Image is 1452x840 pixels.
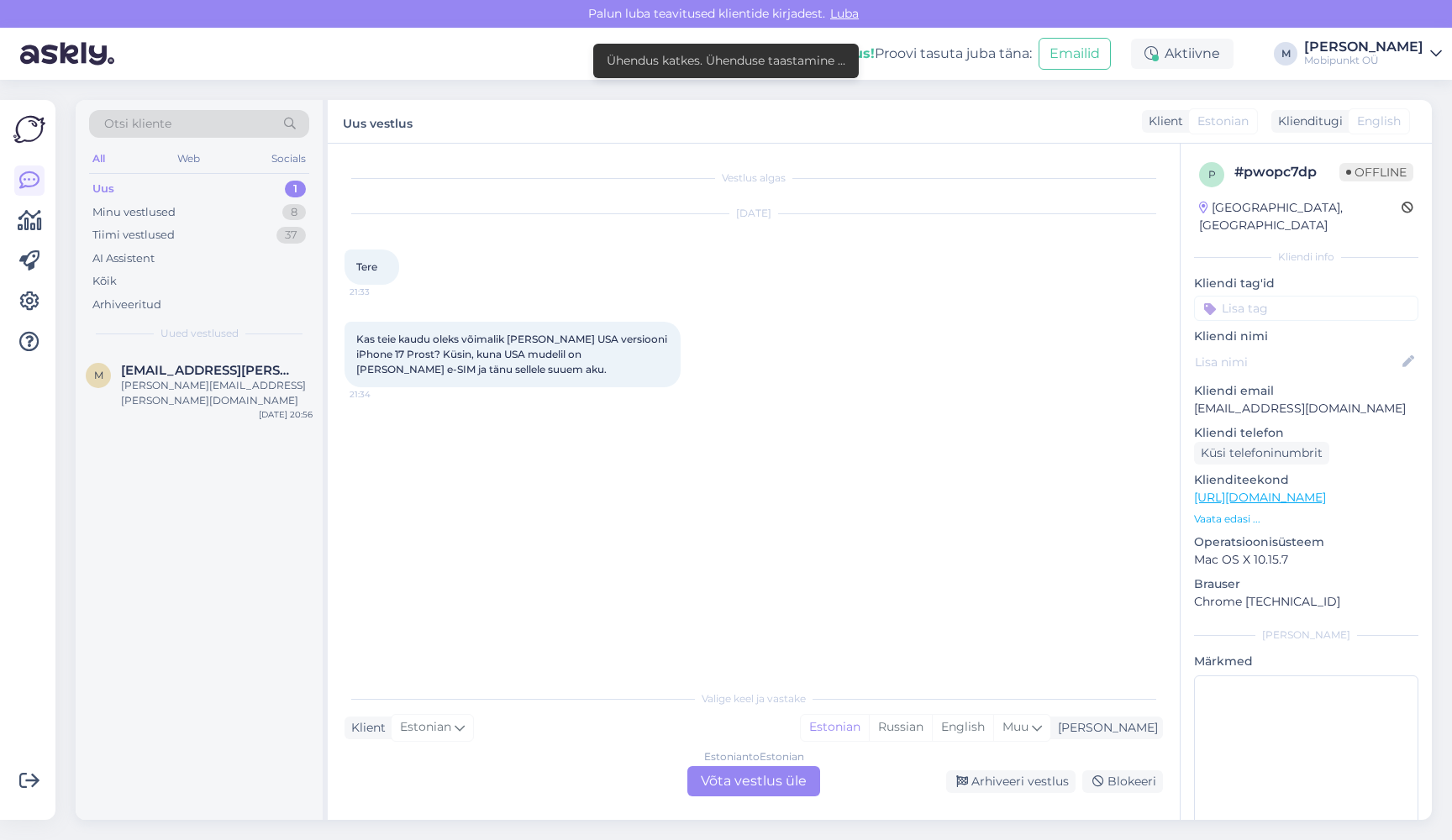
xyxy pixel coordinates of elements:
[946,770,1076,793] div: Arhiveeri vestlus
[704,749,804,764] div: Estonian to Estonian
[1194,249,1418,265] div: Kliendi info
[121,363,296,378] span: monika.aedma@gmail.com
[687,766,820,796] div: Võta vestlus üle
[1339,163,1413,181] span: Offline
[1194,296,1418,321] input: Lisa tag
[1194,593,1418,611] p: Chrome [TECHNICAL_ID]
[1271,113,1343,130] div: Klienditugi
[104,115,171,133] span: Otsi kliente
[345,719,386,737] div: Klient
[1304,54,1423,67] div: Mobipunkt OÜ
[1194,471,1418,489] p: Klienditeekond
[174,148,203,170] div: Web
[1194,512,1418,527] p: Vaata edasi ...
[607,52,845,70] div: Ühendus katkes. Ühenduse taastamine ...
[356,260,377,273] span: Tere
[282,204,306,221] div: 8
[13,113,45,145] img: Askly Logo
[1039,38,1111,70] button: Emailid
[400,718,451,737] span: Estonian
[285,181,306,197] div: 1
[92,181,114,197] div: Uus
[356,333,670,375] span: Kas teie kaudu oleks võimalik [PERSON_NAME] USA versiooni iPhone 17 Prost? Küsin, kuna USA mudeli...
[1274,42,1297,66] div: M
[1234,162,1339,182] div: # pwopc7dp
[1002,719,1028,734] span: Muu
[350,388,413,401] span: 21:34
[276,227,306,244] div: 37
[1131,39,1234,69] div: Aktiivne
[1195,353,1399,371] input: Lisa nimi
[1194,653,1418,670] p: Märkmed
[1142,113,1183,130] div: Klient
[1194,328,1418,345] p: Kliendi nimi
[1304,40,1423,54] div: [PERSON_NAME]
[1194,382,1418,400] p: Kliendi email
[1194,551,1418,569] p: Mac OS X 10.15.7
[1194,627,1418,643] div: [PERSON_NAME]
[345,691,1163,706] div: Valige keel ja vastake
[1082,770,1163,793] div: Blokeeri
[843,44,1032,64] div: Proovi tasuta juba täna:
[1194,575,1418,593] p: Brauser
[1197,113,1249,130] span: Estonian
[345,171,1163,186] div: Vestlus algas
[92,297,161,313] div: Arhiveeritud
[92,250,155,267] div: AI Assistent
[1051,719,1158,737] div: [PERSON_NAME]
[1304,40,1442,67] a: [PERSON_NAME]Mobipunkt OÜ
[268,148,309,170] div: Socials
[1194,533,1418,551] p: Operatsioonisüsteem
[801,715,869,740] div: Estonian
[89,148,108,170] div: All
[1194,490,1326,505] a: [URL][DOMAIN_NAME]
[160,326,239,341] span: Uued vestlused
[345,206,1163,221] div: [DATE]
[869,715,932,740] div: Russian
[1194,275,1418,292] p: Kliendi tag'id
[259,408,313,421] div: [DATE] 20:56
[92,204,176,221] div: Minu vestlused
[1357,113,1401,130] span: English
[343,110,413,133] label: Uus vestlus
[932,715,993,740] div: English
[92,227,175,244] div: Tiimi vestlused
[1208,168,1216,181] span: p
[350,286,413,298] span: 21:33
[94,369,103,381] span: m
[825,6,864,21] span: Luba
[92,273,117,290] div: Kõik
[1194,424,1418,442] p: Kliendi telefon
[121,378,313,408] div: [PERSON_NAME][EMAIL_ADDRESS][PERSON_NAME][DOMAIN_NAME]
[1194,442,1329,465] div: Küsi telefoninumbrit
[1199,199,1402,234] div: [GEOGRAPHIC_DATA], [GEOGRAPHIC_DATA]
[1194,400,1418,417] p: [EMAIL_ADDRESS][DOMAIN_NAME]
